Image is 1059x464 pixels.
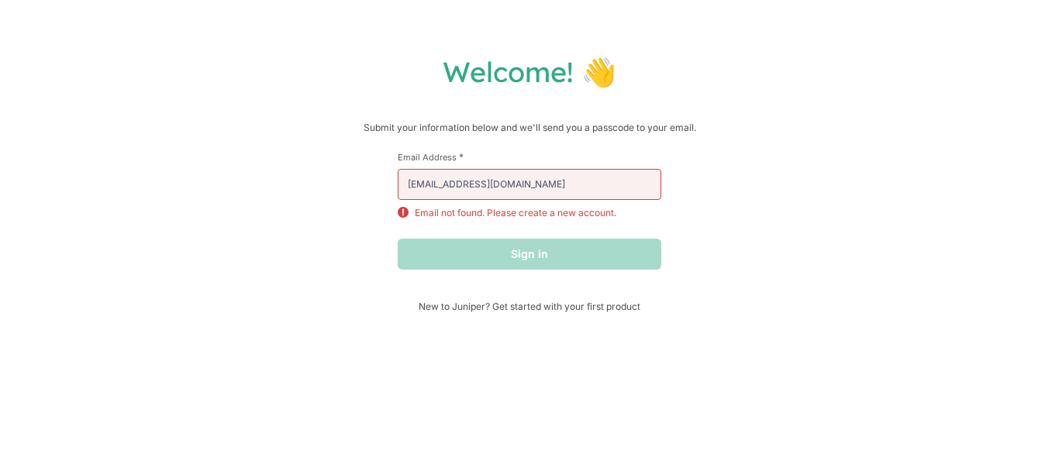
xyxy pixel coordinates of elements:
label: Email Address [398,151,661,163]
span: This field is required. [459,151,464,163]
span: New to Juniper? Get started with your first product [398,301,661,312]
h1: Welcome! 👋 [16,54,1043,89]
input: email@example.com [398,169,661,200]
p: Submit your information below and we'll send you a passcode to your email. [16,120,1043,136]
p: Email not found. Please create a new account. [415,206,616,220]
